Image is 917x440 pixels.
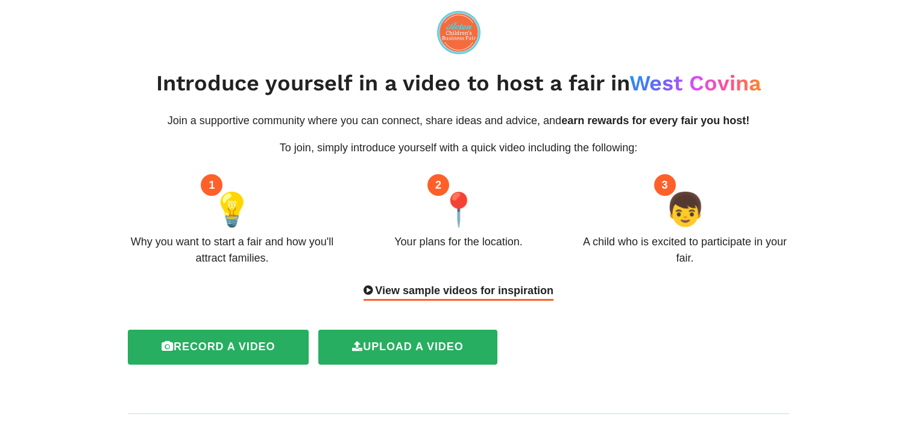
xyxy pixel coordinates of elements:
p: To join, simply introduce yourself with a quick video including the following: [128,140,789,156]
label: Upload a video [318,330,497,365]
div: A child who is excited to participate in your fair. [581,234,789,266]
label: Record a video [128,330,309,365]
div: View sample videos for inspiration [364,283,553,301]
img: logo-09e7f61fd0461591446672a45e28a4aa4e3f772ea81a4ddf9c7371a8bcc222a1.png [437,11,481,54]
span: 👦 [665,185,705,234]
div: 2 [427,174,449,196]
span: 📍 [438,185,479,234]
span: 💡 [212,185,252,234]
h2: Introduce yourself in a video to host a fair in [128,71,789,96]
div: 3 [654,174,676,196]
span: West Covina [629,71,761,96]
p: Join a supportive community where you can connect, share ideas and advice, and [128,113,789,129]
span: earn rewards for every fair you host! [561,115,749,127]
div: Your plans for the location. [394,234,522,250]
div: 1 [201,174,222,196]
div: Why you want to start a fair and how you'll attract families. [128,234,336,266]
